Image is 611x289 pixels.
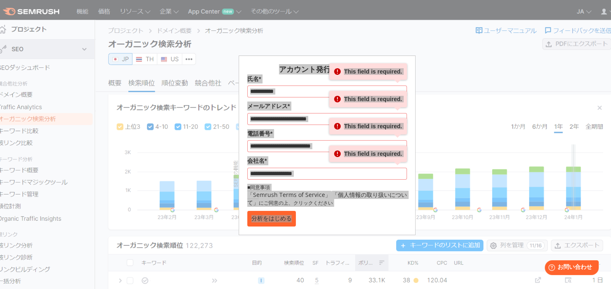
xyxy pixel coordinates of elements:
[247,191,331,199] a: 「Semrush Terms of Service」
[247,102,407,111] label: メールアドレス*
[329,63,407,80] div: This field is required.
[329,146,407,162] div: This field is required.
[279,64,375,74] span: アカウント発行して分析する
[329,91,407,107] div: This field is required.
[247,211,296,227] button: 分析をはじめる
[247,129,407,138] label: 電話番号*
[247,191,407,206] a: 「個人情報の取り扱いについて」
[247,184,407,207] p: ■同意事項 にご同意の上、クリックください
[538,257,602,280] iframe: Help widget launcher
[329,118,407,134] div: This field is required.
